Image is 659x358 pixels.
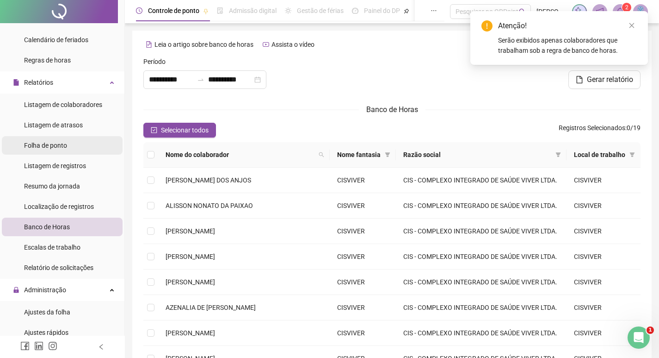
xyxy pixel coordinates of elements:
[146,41,152,48] span: file-text
[330,270,396,295] td: CISVIVER
[7,149,137,170] div: Por nada! Te desejo um ótimo dia :)
[134,121,178,142] div: obrigado
[366,105,418,114] span: Banco de Horas
[15,182,144,200] div: [PERSON_NAME] a entender como está se saindo:
[7,176,152,206] div: [PERSON_NAME] a entender como está se saindo:
[396,295,566,320] td: CIS - COMPLEXO INTEGRADO DE SAÚDE VIVER LTDA.
[352,7,358,14] span: dashboard
[396,219,566,244] td: CIS - COMPLEXO INTEGRADO DE SAÚDE VIVER LTDA.
[13,79,19,86] span: file
[66,234,79,247] span: Ok
[20,341,30,351] span: facebook
[166,278,215,286] span: [PERSON_NAME]
[45,5,105,12] h1: [PERSON_NAME]
[142,127,170,136] div: obrigado
[24,203,94,210] span: Localização de registros
[15,30,95,36] div: [PERSON_NAME] • Há 19min
[24,142,67,149] span: Folha de ponto
[330,219,396,244] td: CISVIVER
[17,217,127,228] div: Classifique sua conversa
[567,168,641,193] td: CISVIVER
[330,193,396,219] td: CISVIVER
[7,149,178,177] div: Gabriel diz…
[628,148,637,162] span: filter
[13,287,19,293] span: lock
[431,7,437,14] span: ellipsis
[337,150,381,160] span: Nome fantasia
[6,4,24,21] button: go back
[133,45,178,65] div: Obrigado
[404,8,409,14] span: pushpin
[596,7,604,16] span: notification
[587,74,633,85] span: Gerar relatório
[628,327,650,349] iframe: Intercom live chat
[7,121,178,149] div: CISVIVER diz…
[498,20,637,31] div: Atenção!
[26,5,41,20] img: Profile image for Gabriel
[396,244,566,270] td: CIS - COMPLEXO INTEGRADO DE SAÚDE VIVER LTDA.
[628,22,635,29] span: close
[98,344,105,350] span: left
[98,100,178,121] div: so isso no momento
[217,7,223,14] span: file-done
[567,219,641,244] td: CISVIVER
[567,320,641,346] td: CISVIVER
[44,234,57,247] span: Ruim
[197,76,204,83] span: swap-right
[7,207,178,273] div: Ana diz…
[166,329,215,337] span: [PERSON_NAME]
[151,127,157,133] span: check-square
[317,148,326,162] span: search
[166,227,215,235] span: [PERSON_NAME]
[396,320,566,346] td: CIS - COMPLEXO INTEGRADO DE SAÚDE VIVER LTDA.
[15,78,128,88] div: Por nada! Te ajudo com algo mais?
[45,12,60,21] p: Ativo
[396,168,566,193] td: CIS - COMPLEXO INTEGRADO DE SAÚDE VIVER LTDA.
[143,57,166,67] span: Período
[166,150,315,160] span: Nome do colaborador
[285,7,291,14] span: sun
[567,270,641,295] td: CISVIVER
[229,7,277,14] span: Admissão digital
[203,8,209,14] span: pushpin
[145,4,162,21] button: Início
[7,73,178,100] div: Gabriel diz…
[625,4,628,11] span: 2
[396,193,566,219] td: CIS - COMPLEXO INTEGRADO DE SAÚDE VIVER LTDA.
[555,152,561,157] span: filter
[7,45,178,73] div: CISVIVER diz…
[7,73,135,93] div: Por nada! Te ajudo com algo mais?
[616,7,624,16] span: bell
[34,341,43,351] span: linkedin
[161,125,209,135] span: Selecionar todos
[24,36,88,44] span: Calendário de feriados
[105,106,170,115] div: so isso no momento
[22,234,35,247] span: Horrível
[574,6,585,17] img: sparkle-icon.fc2bf0ac1784a2077858766a79e2daf3.svg
[24,57,71,64] span: Regras de horas
[568,70,641,89] button: Gerar relatório
[24,286,66,294] span: Administração
[143,123,216,138] button: Selecionar todos
[15,155,130,164] div: Por nada! Te desejo um ótimo dia :)
[364,7,400,14] span: Painel do DP
[24,223,70,231] span: Banco de Horas
[148,7,199,14] span: Controle de ponto
[87,234,100,247] span: Ótimo
[24,121,83,129] span: Listagem de atrasos
[559,124,625,132] span: Registros Selecionados
[622,3,631,12] sup: 2
[498,35,637,56] div: Serão exibidos apenas colaboradores que trabalham sob a regra de banco de horas.
[263,41,269,48] span: youtube
[554,148,563,162] span: filter
[166,304,256,311] span: AZENALIA DE [PERSON_NAME]
[109,234,122,247] span: Incrível
[330,168,396,193] td: CISVIVER
[136,7,142,14] span: clock-circle
[396,270,566,295] td: CIS - COMPLEXO INTEGRADO DE SAÚDE VIVER LTDA.
[629,152,635,157] span: filter
[319,152,324,157] span: search
[647,327,654,334] span: 1
[330,320,396,346] td: CISVIVER
[481,20,493,31] span: exclamation-circle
